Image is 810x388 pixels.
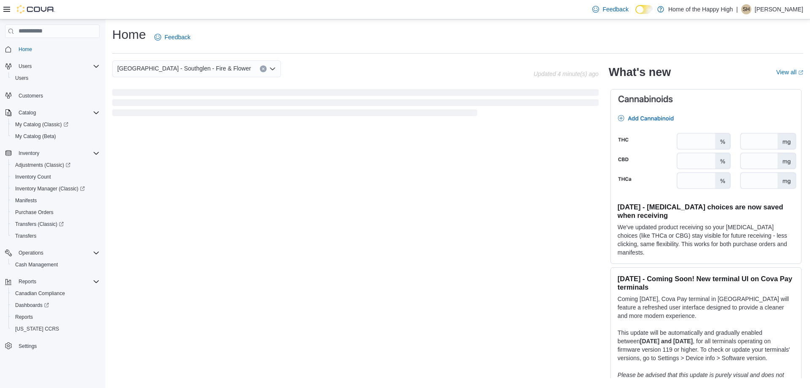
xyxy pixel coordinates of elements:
span: Operations [19,250,43,256]
span: Cash Management [15,261,58,268]
img: Cova [17,5,55,14]
em: Please be advised that this update is purely visual and does not impact payment functionality. [618,372,784,387]
span: Feedback [165,33,190,41]
span: Transfers (Classic) [12,219,100,229]
button: Reports [2,276,103,288]
a: Inventory Manager (Classic) [8,183,103,195]
a: Transfers (Classic) [12,219,67,229]
span: Reports [19,278,36,285]
span: Feedback [602,5,628,14]
a: Cash Management [12,260,61,270]
button: Open list of options [269,65,276,72]
button: Cash Management [8,259,103,271]
span: Reports [15,314,33,320]
a: Inventory Count [12,172,54,182]
span: Inventory Manager (Classic) [12,184,100,194]
a: Feedback [151,29,194,46]
span: Dashboards [15,302,49,309]
div: Spencer Harrison [741,4,751,14]
span: Adjustments (Classic) [12,160,100,170]
span: My Catalog (Classic) [15,121,68,128]
span: Canadian Compliance [12,288,100,298]
button: Reports [15,277,40,287]
span: Purchase Orders [15,209,54,216]
nav: Complex example [5,40,100,374]
a: Purchase Orders [12,207,57,217]
a: Canadian Compliance [12,288,68,298]
span: My Catalog (Classic) [12,119,100,130]
h3: [DATE] - [MEDICAL_DATA] choices are now saved when receiving [618,203,794,220]
button: Users [2,60,103,72]
a: Transfers (Classic) [8,218,103,230]
a: My Catalog (Beta) [12,131,59,141]
span: Catalog [15,108,100,118]
a: Reports [12,312,36,322]
a: Inventory Manager (Classic) [12,184,88,194]
button: Users [8,72,103,84]
p: | [736,4,738,14]
button: Operations [2,247,103,259]
span: [US_STATE] CCRS [15,326,59,332]
button: My Catalog (Beta) [8,130,103,142]
span: Adjustments (Classic) [15,162,70,168]
h1: Home [112,26,146,43]
span: Inventory Count [12,172,100,182]
p: Home of the Happy High [668,4,733,14]
span: Dashboards [12,300,100,310]
button: Manifests [8,195,103,206]
button: Reports [8,311,103,323]
span: Inventory Count [15,174,51,180]
a: My Catalog (Classic) [12,119,72,130]
a: Adjustments (Classic) [12,160,74,170]
a: Home [15,44,35,54]
a: My Catalog (Classic) [8,119,103,130]
button: Purchase Orders [8,206,103,218]
span: Loading [112,91,599,118]
a: Users [12,73,32,83]
a: Adjustments (Classic) [8,159,103,171]
h3: [DATE] - Coming Soon! New terminal UI on Cova Pay terminals [618,274,794,291]
span: Users [15,75,28,81]
button: Inventory Count [8,171,103,183]
span: My Catalog (Beta) [12,131,100,141]
span: Manifests [15,197,37,204]
button: Transfers [8,230,103,242]
a: [US_STATE] CCRS [12,324,62,334]
a: Feedback [589,1,632,18]
a: Settings [15,341,40,351]
span: Customers [15,90,100,100]
button: [US_STATE] CCRS [8,323,103,335]
span: Inventory [15,148,100,158]
p: Updated 4 minute(s) ago [534,71,599,77]
span: Catalog [19,109,36,116]
svg: External link [798,70,803,75]
strong: [DATE] and [DATE] [640,338,693,345]
span: Users [15,61,100,71]
span: Users [19,63,32,70]
button: Users [15,61,35,71]
a: Dashboards [12,300,52,310]
p: This update will be automatically and gradually enabled between , for all terminals operating on ... [618,328,794,362]
span: Transfers [15,233,36,239]
button: Operations [15,248,47,258]
span: Transfers [12,231,100,241]
span: Canadian Compliance [15,290,65,297]
button: Catalog [15,108,39,118]
span: Inventory Manager (Classic) [15,185,85,192]
span: Purchase Orders [12,207,100,217]
span: SH [743,4,750,14]
button: Inventory [15,148,43,158]
p: Coming [DATE], Cova Pay terminal in [GEOGRAPHIC_DATA] will feature a refreshed user interface des... [618,295,794,320]
a: Transfers [12,231,40,241]
span: Reports [12,312,100,322]
button: Catalog [2,107,103,119]
span: Manifests [12,195,100,206]
span: Settings [15,341,100,351]
input: Dark Mode [635,5,653,14]
span: Reports [15,277,100,287]
span: Home [19,46,32,53]
span: Customers [19,92,43,99]
a: Dashboards [8,299,103,311]
span: Operations [15,248,100,258]
a: View allExternal link [776,69,803,76]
